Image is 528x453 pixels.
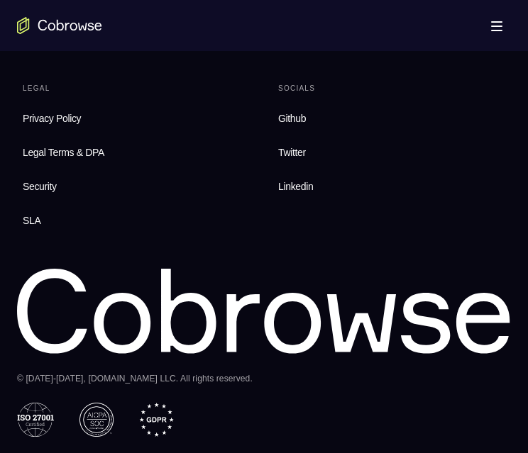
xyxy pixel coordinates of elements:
a: Linkedin [273,172,511,201]
span: SLA [23,215,40,226]
div: Sign in with Google [210,232,307,246]
div: Sign in with GitHub [211,266,307,280]
p: Don't have an account? [125,367,369,378]
a: Github [273,104,511,133]
button: Sign in [125,162,369,191]
button: Sign in with Zendesk [125,327,369,355]
div: Socials [273,79,511,99]
span: Security [23,181,57,192]
div: Sign in with Zendesk [207,334,311,348]
p: or [240,203,255,214]
span: Twitter [278,147,306,158]
h1: Sign in to your account [125,97,369,117]
a: Privacy Policy [17,104,255,133]
img: AICPA SOC [79,403,114,437]
span: Legal Terms & DPA [23,147,104,158]
a: Twitter [273,138,511,167]
a: Legal Terms & DPA [17,138,255,167]
div: © [DATE]-[DATE], [DOMAIN_NAME] LLC. All rights reserved. [17,371,511,386]
span: Privacy Policy [23,113,81,124]
a: Go to the home page [17,17,102,34]
a: SLA [17,206,255,235]
button: Sign in with Google [125,225,369,253]
img: ISO [17,403,54,437]
button: Sign in with GitHub [125,259,369,287]
a: Create a new account [234,367,335,377]
span: Github [278,113,306,124]
span: Linkedin [278,181,313,192]
div: Sign in with Intercom [205,300,312,314]
input: Enter your email [133,135,361,150]
div: Legal [17,79,255,99]
button: Sign in with Intercom [125,293,369,321]
a: Security [17,172,255,201]
img: GDPR [139,403,174,437]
